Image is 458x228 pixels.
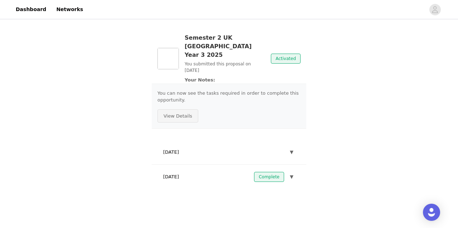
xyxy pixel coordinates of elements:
[157,169,301,185] div: [DATE]
[271,54,301,64] span: Activated
[254,172,284,182] span: Complete
[288,172,295,182] button: ▼
[185,34,265,59] h3: Semester 2 UK [GEOGRAPHIC_DATA] Year 3 2025
[157,144,301,160] div: [DATE]
[157,109,198,123] button: View Details
[11,1,50,18] a: Dashboard
[157,90,301,104] p: You can now see the tasks required in order to complete this opportunity.
[185,61,265,74] p: You submitted this proposal on [DATE]
[288,147,295,157] button: ▼
[423,204,440,221] div: Open Intercom Messenger
[52,1,87,18] a: Networks
[290,173,293,180] span: ▼
[157,48,179,69] img: Semester 2 UK White Fox University Year 3 2025
[185,76,265,84] p: Your Notes:
[290,149,293,156] span: ▼
[432,4,438,15] div: avatar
